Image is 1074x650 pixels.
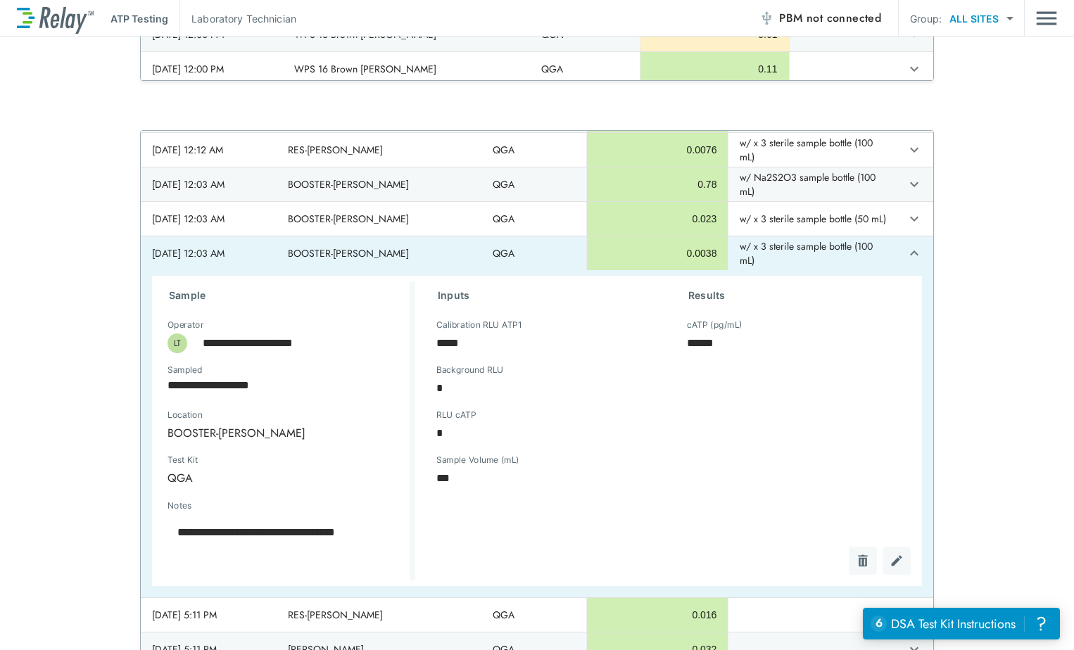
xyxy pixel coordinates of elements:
[168,455,274,465] label: Test Kit
[436,365,503,375] label: Background RLU
[158,371,386,400] input: Choose date, selected date is Aug 13, 2025
[598,212,716,226] div: 0.023
[652,62,777,76] div: 0.11
[277,133,481,167] td: RES-[PERSON_NAME]
[902,241,926,265] button: expand row
[902,207,926,231] button: expand row
[902,57,926,81] button: expand row
[438,287,655,304] h3: Inputs
[277,202,481,236] td: BOOSTER-[PERSON_NAME]
[728,133,889,167] td: w/ x 3 sterile sample bottle (100 mL)
[277,598,481,632] td: RES-[PERSON_NAME]
[481,236,586,270] td: QGA
[688,287,905,304] h3: Results
[481,167,586,201] td: QGA
[436,455,519,465] label: Sample Volume (mL)
[152,143,265,157] div: [DATE] 12:12 AM
[598,246,716,260] div: 0.0038
[152,212,265,226] div: [DATE] 12:03 AM
[863,608,1060,639] iframe: Resource center
[807,10,881,26] span: not connected
[728,167,889,201] td: w/ Na2S2O3 sample bottle (100 mL)
[598,143,716,157] div: 0.0076
[168,410,346,420] label: Location
[849,547,877,575] button: Delete
[481,133,586,167] td: QGA
[1036,5,1057,32] button: Main menu
[728,236,889,270] td: w/ x 3 sterile sample bottle (100 mL)
[283,52,530,86] td: WPS 16 Brown [PERSON_NAME]
[168,365,203,375] label: Sampled
[1036,5,1057,32] img: Drawer Icon
[759,11,773,25] img: Offline Icon
[481,202,586,236] td: QGA
[436,320,522,330] label: Calibration RLU ATP1
[191,11,296,26] p: Laboratory Technician
[168,333,187,353] div: LT
[728,202,889,236] td: w/ x 3 sterile sample bottle (50 mL)
[902,172,926,196] button: expand row
[779,8,881,28] span: PBM
[152,177,265,191] div: [DATE] 12:03 AM
[890,554,904,568] img: Edit test
[168,501,191,511] label: Notes
[169,287,410,304] h3: Sample
[687,320,743,330] label: cATP (pg/mL)
[598,177,716,191] div: 0.78
[598,608,716,622] div: 0.016
[902,138,926,162] button: expand row
[158,419,396,447] div: BOOSTER-[PERSON_NAME]
[856,554,870,568] img: Delete
[754,4,887,32] button: PBM not connected
[168,320,203,330] label: Operator
[481,598,586,632] td: QGA
[110,11,168,26] p: ATP Testing
[277,236,481,270] td: BOOSTER-[PERSON_NAME]
[152,246,265,260] div: [DATE] 12:03 AM
[158,464,300,492] div: QGA
[152,62,272,76] div: [DATE] 12:00 PM
[883,547,911,575] button: Edit test
[277,167,481,201] td: BOOSTER-[PERSON_NAME]
[910,11,942,26] p: Group:
[902,603,926,627] button: expand row
[436,410,476,420] label: RLU cATP
[152,608,265,622] div: [DATE] 5:11 PM
[17,4,94,34] img: LuminUltra Relay
[530,52,640,86] td: QGA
